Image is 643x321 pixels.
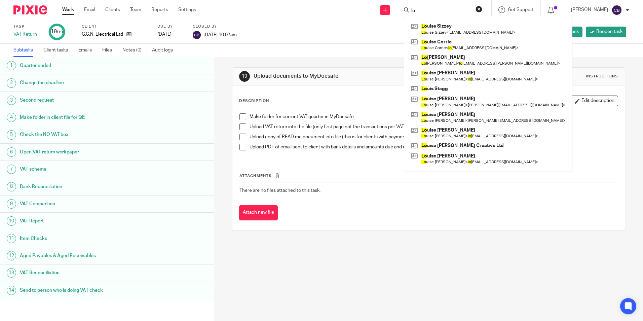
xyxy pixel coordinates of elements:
h1: Make folder in client file for QE [20,112,145,122]
img: svg%3E [193,31,201,39]
h1: Upload documents to MyDocsafe [254,73,443,80]
div: 11 [7,234,16,243]
a: Email [84,6,95,13]
a: Reopen task [586,27,626,37]
div: 4 [7,113,16,122]
span: Attachments [239,174,272,178]
a: Settings [178,6,196,13]
h1: Open VAT return workpaper [20,147,145,157]
h1: VAT Reconciliation [20,268,145,278]
div: 8 [7,182,16,191]
h1: Second request [20,95,145,105]
div: 2 [7,78,16,88]
span: [DATE] 10:07am [203,32,237,37]
div: 6 [7,147,16,157]
label: Due by [157,24,184,29]
div: 12 [7,251,16,260]
div: 7 [7,165,16,174]
div: 13 [7,268,16,278]
div: Instructions [586,74,618,79]
small: /19 [57,30,63,34]
button: Attach new file [239,205,278,220]
a: Client tasks [43,44,73,57]
img: Pixie [13,5,47,14]
span: Reopen task [596,28,622,35]
div: 10 [7,216,16,226]
div: 3 [7,96,16,105]
h1: Aged Payables & Aged Receivables [20,251,145,261]
button: Edit description [571,96,618,106]
span: Get Support [508,7,534,12]
p: Upload copy of READ me document into file (this is for clients with payments to make) [250,134,617,140]
h1: Send to person who is doing VAT check [20,285,145,295]
a: Subtasks [13,44,38,57]
a: Files [102,44,117,57]
div: 19 [51,28,63,36]
label: Task [13,24,40,29]
a: Emails [78,44,97,57]
a: Work [62,6,74,13]
a: Reports [151,6,168,13]
h1: Check the NO VAT box [20,130,145,140]
button: Clear [476,6,482,12]
div: 9 [7,199,16,209]
div: 19 [239,71,250,82]
div: 1 [7,61,16,70]
p: Upload PDF of email sent to client with bank details and amounts due and date due (only for clien... [250,144,617,150]
p: Make folder for current VAT quarter in MyDocsafe [250,113,617,120]
div: 5 [7,130,16,140]
a: Audit logs [152,44,178,57]
img: svg%3E [611,5,622,15]
a: Notes (0) [122,44,147,57]
h1: VAT Comparison [20,199,145,209]
div: 14 [7,286,16,295]
div: [DATE] [157,31,184,38]
a: Team [130,6,141,13]
p: G.C.N. Electrical Ltd [82,31,123,38]
label: Closed by [193,24,237,29]
h1: Item Checks [20,234,145,244]
input: Search [411,8,471,14]
h1: VAT scheme [20,164,145,174]
p: [PERSON_NAME] [571,6,608,13]
h1: VAT Report [20,216,145,226]
h1: Change the deadline [20,78,145,88]
h1: Bank Reconciliation [20,182,145,192]
div: VAT Return [13,31,40,38]
h1: Quarter ended [20,61,145,71]
a: Clients [105,6,120,13]
p: Upload VAT return into the file (only first page not the transactions per VAT box) [250,123,617,130]
label: Client [82,24,149,29]
p: Description [239,98,269,104]
span: There are no files attached to this task. [239,188,320,193]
